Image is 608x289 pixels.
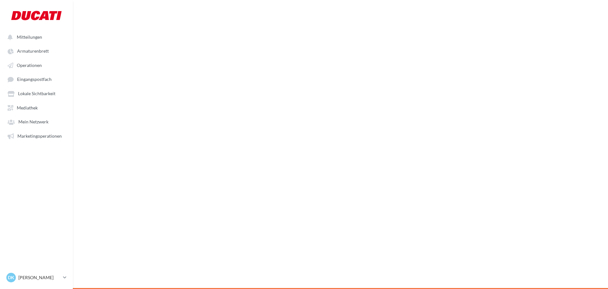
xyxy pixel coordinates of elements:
a: Mediathek [4,102,69,113]
span: Operationen [17,62,42,68]
span: Eingangspostfach [17,77,52,82]
span: Mediathek [17,105,38,110]
span: Mein Netzwerk [18,119,48,125]
a: DK [PERSON_NAME] [5,272,68,284]
span: Mitteilungen [17,34,42,40]
p: [PERSON_NAME] [18,274,60,281]
a: Mein Netzwerk [4,116,69,127]
a: Marketingoperationen [4,130,69,141]
span: DK [8,274,14,281]
a: Lokale Sichtbarkeit [4,88,69,99]
span: Armaturenbrett [17,49,49,54]
button: Mitteilungen [4,31,66,43]
a: Eingangspostfach [4,73,69,85]
span: Lokale Sichtbarkeit [18,91,55,96]
span: Marketingoperationen [17,133,62,139]
a: Armaturenbrett [4,45,69,56]
a: Operationen [4,59,69,71]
